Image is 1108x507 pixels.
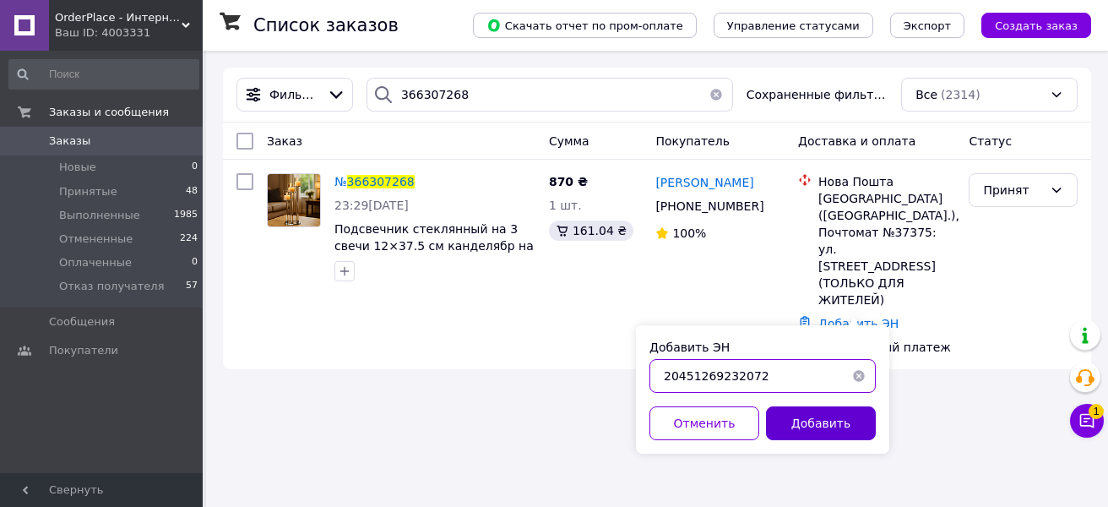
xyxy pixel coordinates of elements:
[981,13,1091,38] button: Создать заказ
[714,13,873,38] button: Управление статусами
[915,86,937,103] span: Все
[49,134,90,149] span: Заказы
[1089,404,1104,419] span: 1
[747,86,888,103] span: Сохраненные фильтры:
[649,406,759,440] button: Отменить
[180,232,198,247] span: 224
[842,359,876,393] button: Очистить
[549,175,588,188] span: 870 ₴
[798,134,915,148] span: Доставка и оплата
[995,19,1078,32] span: Создать заказ
[699,78,733,112] button: Очистить
[727,19,860,32] span: Управление статусами
[818,190,955,308] div: [GEOGRAPHIC_DATA] ([GEOGRAPHIC_DATA].), Почтомат №37375: ул. [STREET_ADDRESS] (ТОЛЬКО ДЛЯ ЖИТЕЛЕЙ)
[367,78,733,112] input: Поиск по номеру заказа, ФИО покупателя, номеру телефона, Email, номеру накладной
[941,88,980,101] span: (2314)
[904,19,951,32] span: Экспорт
[59,184,117,199] span: Принятые
[983,181,1043,199] div: Принят
[334,175,347,188] span: №
[473,13,697,38] button: Скачать отчет по пром-оплате
[59,279,164,294] span: Отказ получателя
[334,199,409,212] span: 23:29[DATE]
[59,255,132,270] span: Оплаченные
[268,174,320,226] img: Фото товару
[964,18,1091,31] a: Создать заказ
[549,221,633,241] div: 161.04 ₴
[486,18,683,33] span: Скачать отчет по пром-оплате
[347,175,415,188] span: 366307268
[269,86,320,103] span: Фильтры
[549,199,582,212] span: 1 шт.
[334,175,415,188] a: №366307268
[49,105,169,120] span: Заказы и сообщения
[55,10,182,25] span: OrderPlace - Интернет-магазин товаров для дома
[818,317,899,330] a: Добавить ЭН
[59,160,96,175] span: Новые
[49,343,118,358] span: Покупатели
[186,184,198,199] span: 48
[8,59,199,90] input: Поиск
[55,25,203,41] div: Ваш ID: 4003331
[192,160,198,175] span: 0
[549,134,589,148] span: Сумма
[818,173,955,190] div: Нова Пошта
[1070,404,1104,438] button: Чат с покупателем1
[192,255,198,270] span: 0
[969,134,1012,148] span: Статус
[672,226,706,240] span: 100%
[334,222,534,286] a: Подсвечник стеклянный на 3 свечи 12×37.5 см канделябр на высокой ножке для декора интерьера и пра...
[253,15,399,35] h1: Список заказов
[186,279,198,294] span: 57
[655,176,753,189] span: [PERSON_NAME]
[267,173,321,227] a: Фото товару
[49,314,115,330] span: Сообщения
[174,208,198,223] span: 1985
[652,194,767,218] div: [PHONE_NUMBER]
[890,13,964,38] button: Экспорт
[59,232,133,247] span: Отмененные
[766,406,876,440] button: Добавить
[267,134,302,148] span: Заказ
[649,341,730,354] label: Добавить ЭН
[655,134,730,148] span: Покупатель
[655,174,753,191] a: [PERSON_NAME]
[59,208,140,223] span: Выполненные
